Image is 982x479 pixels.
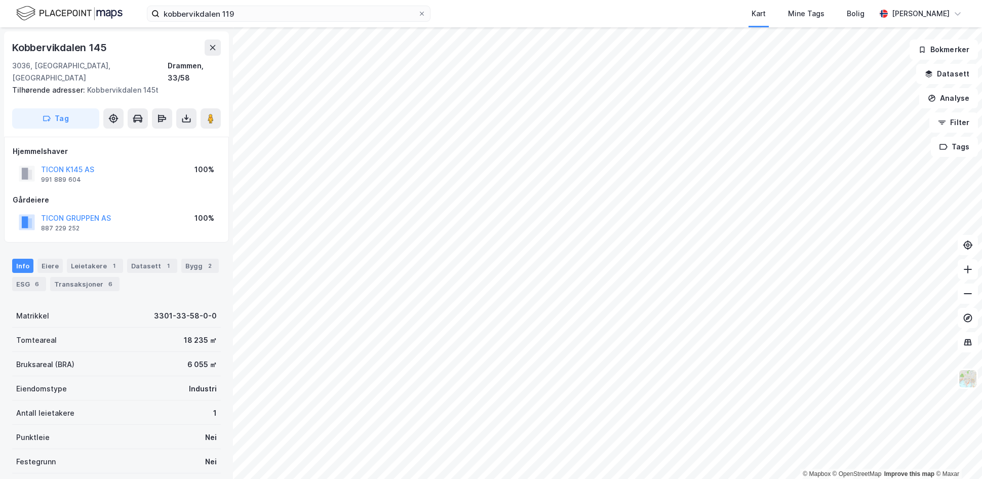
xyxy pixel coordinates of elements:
input: Søk på adresse, matrikkel, gårdeiere, leietakere eller personer [160,6,418,21]
div: Datasett [127,259,177,273]
div: Festegrunn [16,456,56,468]
button: Tags [931,137,978,157]
div: Eiere [37,259,63,273]
div: Bygg [181,259,219,273]
div: Mine Tags [788,8,824,20]
div: Transaksjoner [50,277,120,291]
div: 1 [213,407,217,419]
div: 1 [163,261,173,271]
div: Tomteareal [16,334,57,346]
div: Matrikkel [16,310,49,322]
div: Kobbervikdalen 145t [12,84,213,96]
div: Nei [205,431,217,444]
div: 100% [194,212,214,224]
div: 1 [109,261,119,271]
div: [PERSON_NAME] [892,8,950,20]
div: Gårdeiere [13,194,220,206]
div: Eiendomstype [16,383,67,395]
div: 100% [194,164,214,176]
button: Tag [12,108,99,129]
div: Industri [189,383,217,395]
div: Kart [752,8,766,20]
button: Filter [929,112,978,133]
button: Datasett [916,64,978,84]
div: 6 [105,279,115,289]
a: Improve this map [884,470,934,477]
iframe: Chat Widget [931,430,982,479]
div: Punktleie [16,431,50,444]
button: Analyse [919,88,978,108]
div: ESG [12,277,46,291]
div: 18 235 ㎡ [184,334,217,346]
div: Leietakere [67,259,123,273]
div: Hjemmelshaver [13,145,220,157]
img: Z [958,369,977,388]
div: Antall leietakere [16,407,74,419]
div: Kobbervikdalen 145 [12,39,108,56]
img: logo.f888ab2527a4732fd821a326f86c7f29.svg [16,5,123,22]
div: 6 055 ㎡ [187,358,217,371]
button: Bokmerker [910,39,978,60]
div: 3301-33-58-0-0 [154,310,217,322]
div: 887 229 252 [41,224,80,232]
div: Nei [205,456,217,468]
div: 2 [205,261,215,271]
a: Mapbox [803,470,831,477]
div: 6 [32,279,42,289]
div: Drammen, 33/58 [168,60,221,84]
div: 3036, [GEOGRAPHIC_DATA], [GEOGRAPHIC_DATA] [12,60,168,84]
div: 991 889 604 [41,176,81,184]
div: Bruksareal (BRA) [16,358,74,371]
span: Tilhørende adresser: [12,86,87,94]
div: Bolig [847,8,865,20]
div: Info [12,259,33,273]
a: OpenStreetMap [833,470,882,477]
div: Kontrollprogram for chat [931,430,982,479]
